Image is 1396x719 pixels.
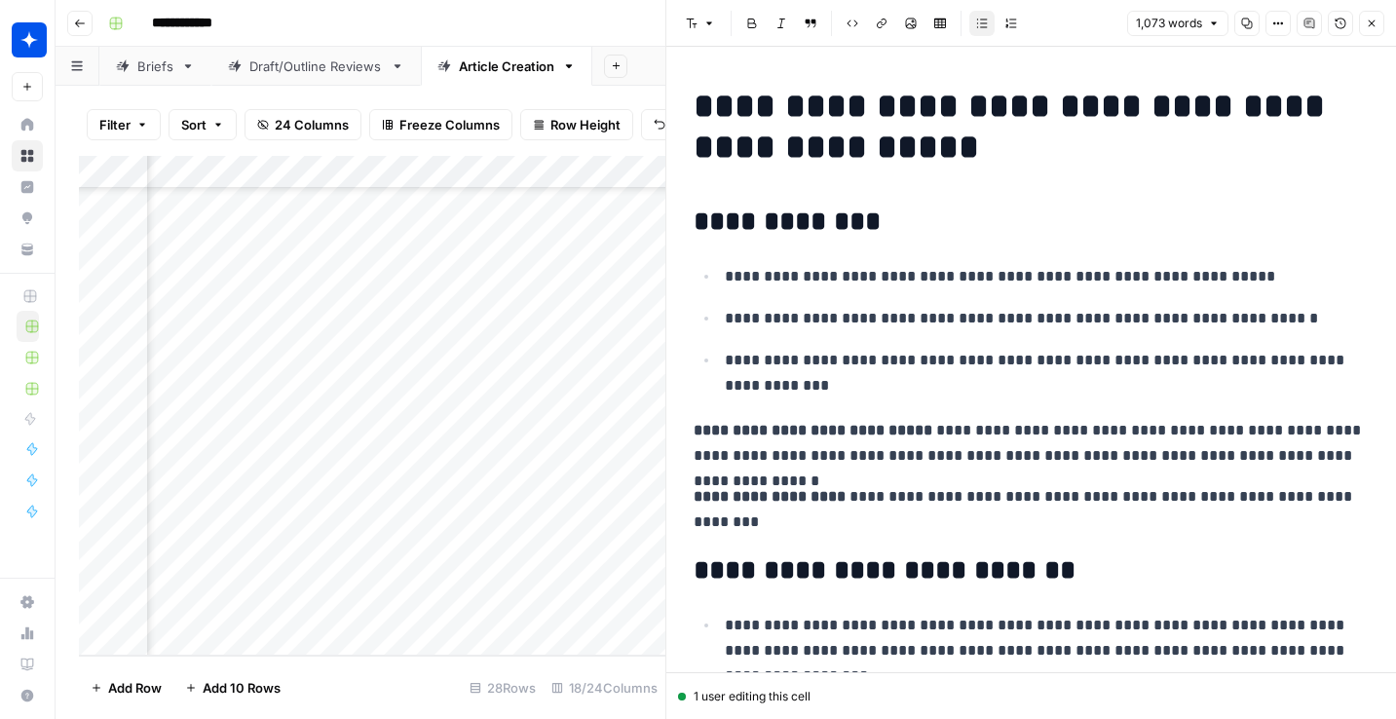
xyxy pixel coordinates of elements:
span: 24 Columns [275,115,349,134]
div: 28 Rows [462,672,544,703]
div: 18/24 Columns [544,672,665,703]
div: 1 user editing this cell [678,688,1384,705]
button: 1,073 words [1127,11,1228,36]
span: Filter [99,115,131,134]
button: Help + Support [12,680,43,711]
a: Browse [12,140,43,171]
a: Learning Hub [12,649,43,680]
a: Usage [12,618,43,649]
div: Article Creation [459,57,554,76]
button: Workspace: Wiz [12,16,43,64]
a: Your Data [12,234,43,265]
span: Add 10 Rows [203,678,281,698]
div: Briefs [137,57,173,76]
a: Settings [12,587,43,618]
span: Row Height [550,115,621,134]
button: 24 Columns [245,109,361,140]
button: Add Row [79,672,173,703]
button: Freeze Columns [369,109,512,140]
a: Insights [12,171,43,203]
span: Freeze Columns [399,115,500,134]
button: Filter [87,109,161,140]
button: Row Height [520,109,633,140]
span: Add Row [108,678,162,698]
a: Home [12,109,43,140]
a: Opportunities [12,203,43,234]
a: Draft/Outline Reviews [211,47,421,86]
div: Draft/Outline Reviews [249,57,383,76]
span: Sort [181,115,207,134]
a: Briefs [99,47,211,86]
a: Article Creation [421,47,592,86]
img: Wiz Logo [12,22,47,57]
button: Add 10 Rows [173,672,292,703]
span: 1,073 words [1136,15,1202,32]
button: Sort [169,109,237,140]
